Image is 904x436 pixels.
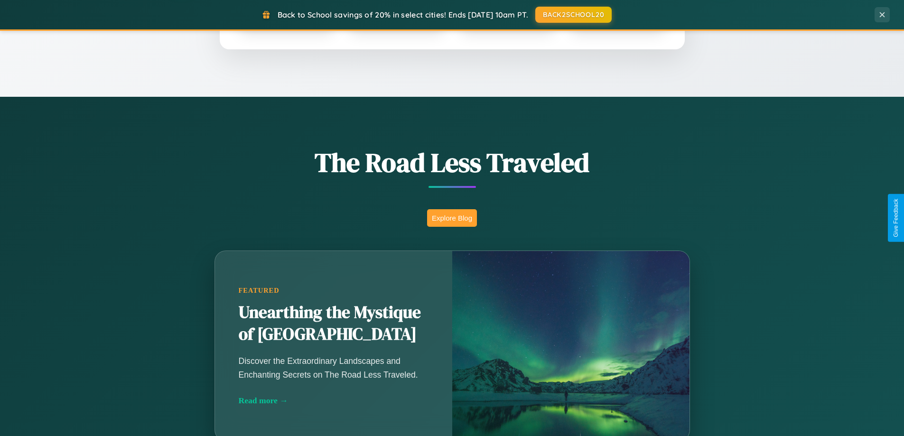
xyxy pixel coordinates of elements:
[535,7,612,23] button: BACK2SCHOOL20
[239,354,429,381] p: Discover the Extraordinary Landscapes and Enchanting Secrets on The Road Less Traveled.
[278,10,528,19] span: Back to School savings of 20% in select cities! Ends [DATE] 10am PT.
[239,287,429,295] div: Featured
[239,302,429,345] h2: Unearthing the Mystique of [GEOGRAPHIC_DATA]
[239,396,429,406] div: Read more →
[168,144,737,181] h1: The Road Less Traveled
[427,209,477,227] button: Explore Blog
[893,199,899,237] div: Give Feedback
